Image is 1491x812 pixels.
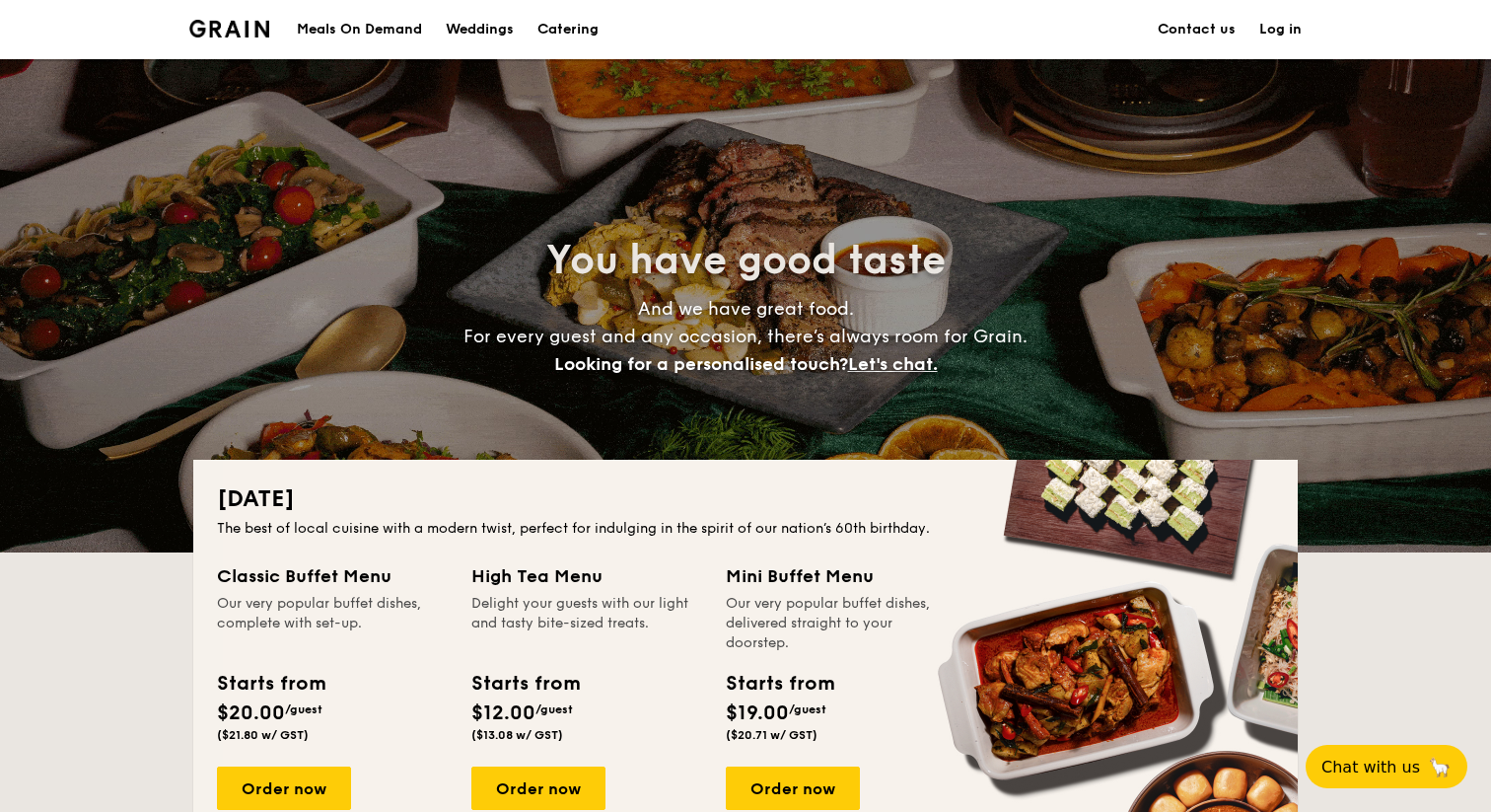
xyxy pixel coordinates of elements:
[217,669,324,699] div: Starts from
[217,594,448,653] div: Our very popular buffet dishes, complete with set-up.
[471,562,702,590] div: High Tea Menu
[217,701,285,725] span: $20.00
[471,767,605,810] div: Order now
[554,353,848,375] span: Looking for a personalised touch?
[471,728,563,742] span: ($13.08 w/ GST)
[726,767,860,810] div: Order now
[1428,756,1452,778] span: 🦙
[535,702,573,716] span: /guest
[471,594,702,653] div: Delight your guests with our light and tasty bite-sized treats.
[217,483,1274,515] h2: [DATE]
[217,728,309,742] span: ($21.80 w/ GST)
[217,562,448,590] div: Classic Buffet Menu
[463,298,1028,375] span: And we have great food. For every guest and any occasion, there’s always room for Grain.
[471,669,579,699] div: Starts from
[1321,758,1420,776] span: Chat with us
[726,562,957,590] div: Mini Buffet Menu
[726,594,957,653] div: Our very popular buffet dishes, delivered straight to your doorstep.
[546,237,946,284] span: You have good taste
[471,701,535,725] span: $12.00
[848,353,938,375] span: Let's chat.
[726,701,789,725] span: $19.00
[189,20,269,37] a: Logotype
[285,702,322,716] span: /guest
[189,20,269,37] img: Grain
[217,767,351,810] div: Order now
[789,702,826,716] span: /guest
[726,728,817,742] span: ($20.71 w/ GST)
[726,669,833,699] div: Starts from
[217,519,1274,539] div: The best of local cuisine with a modern twist, perfect for indulging in the spirit of our nation’...
[1306,745,1467,788] button: Chat with us🦙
